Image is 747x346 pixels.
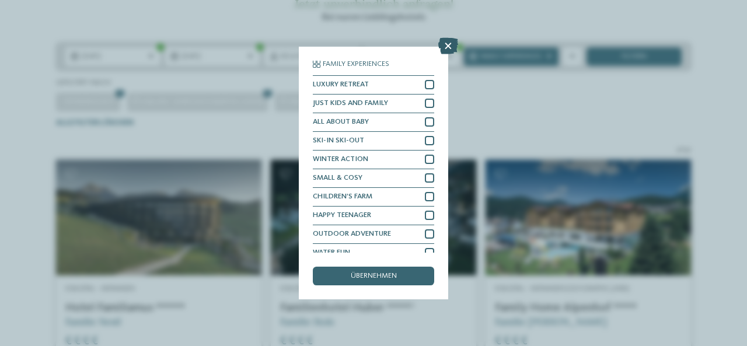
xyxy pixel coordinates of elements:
[313,137,364,145] span: SKI-IN SKI-OUT
[313,193,372,201] span: CHILDREN’S FARM
[313,156,368,163] span: WINTER ACTION
[313,230,391,238] span: OUTDOOR ADVENTURE
[313,174,362,182] span: SMALL & COSY
[313,118,369,126] span: ALL ABOUT BABY
[313,100,388,107] span: JUST KIDS AND FAMILY
[313,249,350,257] span: WATER FUN
[323,61,389,68] span: Family Experiences
[313,81,369,89] span: LUXURY RETREAT
[313,212,371,219] span: HAPPY TEENAGER
[351,272,397,280] span: übernehmen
